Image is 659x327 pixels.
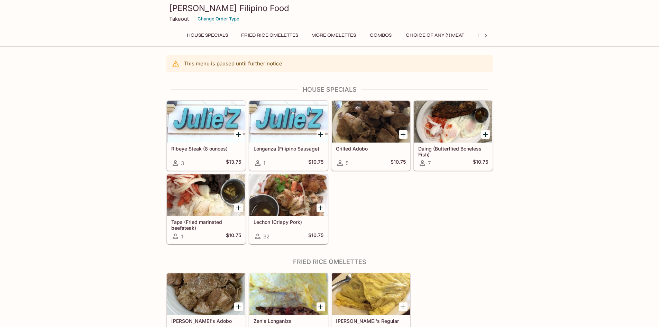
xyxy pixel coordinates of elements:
button: House Specials [183,30,232,40]
span: 1 [181,233,183,240]
button: Fried Rice Omelettes [237,30,302,40]
button: Add Ribeye Steak (8 ounces) [234,130,243,139]
h5: [PERSON_NAME]'s Regular [336,318,406,324]
div: Ribeye Steak (8 ounces) [167,101,245,143]
button: Hotcakes [474,30,507,40]
h5: Zen's Longaniza [254,318,323,324]
div: Longanza (Filipino Sausage) [249,101,328,143]
h5: Tapa (Fried marinated beefsteak) [171,219,241,230]
h5: Lechon (Crispy Pork) [254,219,323,225]
span: 3 [181,160,184,166]
h5: [PERSON_NAME]'s Adobo [171,318,241,324]
button: More Omelettes [308,30,360,40]
div: Julie's Adobo [167,273,245,315]
h5: Ribeye Steak (8 ounces) [171,146,241,152]
h4: House Specials [166,86,493,93]
h5: Grilled Adobo [336,146,406,152]
div: Lechon (Crispy Pork) [249,174,328,216]
h5: $10.75 [226,232,241,240]
a: Tapa (Fried marinated beefsteak)1$10.75 [167,174,246,244]
h4: Fried Rice Omelettes [166,258,493,266]
button: Add Daing (Butterflied Boneless Fish) [481,130,490,139]
button: Add Zen's Longaniza [317,302,325,311]
h5: $10.75 [473,159,488,167]
h5: $10.75 [391,159,406,167]
span: 5 [346,160,349,166]
a: Daing (Butterflied Boneless Fish)7$10.75 [414,101,493,171]
div: Grilled Adobo [332,101,410,143]
h5: Daing (Butterflied Boneless Fish) [418,146,488,157]
h5: $13.75 [226,159,241,167]
div: Tapa (Fried marinated beefsteak) [167,174,245,216]
h3: [PERSON_NAME] Filipino Food [169,3,490,13]
h5: $10.75 [308,159,323,167]
span: 7 [428,160,431,166]
a: Longanza (Filipino Sausage)1$10.75 [249,101,328,171]
button: Add Tapa (Fried marinated beefsteak) [234,203,243,212]
p: This menu is paused until further notice [184,60,282,67]
div: Daing (Butterflied Boneless Fish) [414,101,492,143]
a: Grilled Adobo5$10.75 [331,101,410,171]
button: Add Lechon (Crispy Pork) [317,203,325,212]
span: 1 [263,160,265,166]
a: Lechon (Crispy Pork)32$10.75 [249,174,328,244]
button: Add Grilled Adobo [399,130,408,139]
div: Ralph's Regular [332,273,410,315]
button: Add Longanza (Filipino Sausage) [317,130,325,139]
h5: $10.75 [308,232,323,240]
p: Takeout [169,16,189,22]
button: Choice of Any (1) Meat [402,30,468,40]
button: Add Ralph's Regular [399,302,408,311]
button: Combos [365,30,396,40]
span: 32 [263,233,269,240]
a: Ribeye Steak (8 ounces)3$13.75 [167,101,246,171]
h5: Longanza (Filipino Sausage) [254,146,323,152]
button: Add Julie's Adobo [234,302,243,311]
div: Zen's Longaniza [249,273,328,315]
button: Change Order Type [194,13,242,24]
